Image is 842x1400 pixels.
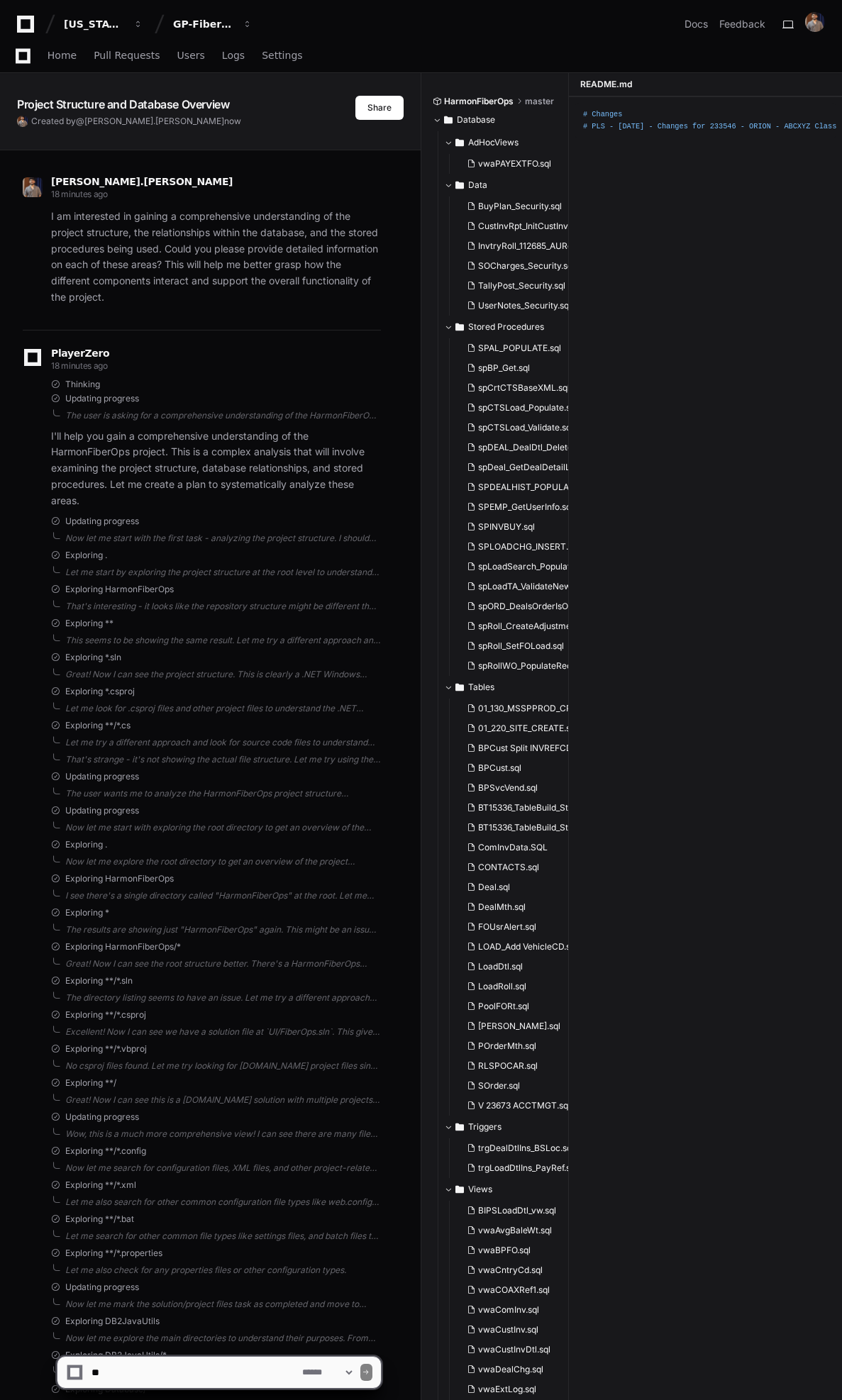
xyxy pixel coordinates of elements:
[478,1021,560,1032] span: [PERSON_NAME].sql
[65,1162,381,1174] div: Now let me search for configuration files, XML files, and other project-related files to get a co...
[355,96,404,120] button: Share
[461,457,573,477] button: spDeal_GetDealDetailLocID.sql
[65,1299,381,1310] div: Now let me mark the solution/project files task as completed and move to identifying the main dir...
[478,1060,538,1072] span: RLSPOCAR.sql
[51,428,381,509] p: I'll help you gain a comprehensive understanding of the HarmonFiberOps project. This is a complex...
[65,1094,381,1106] div: Great! Now I can see this is a [DOMAIN_NAME] solution with multiple projects. Let me now search f...
[797,1353,835,1391] iframe: Open customer support
[444,96,514,107] span: HarmonFiberOps
[461,798,573,818] button: BT15336_TableBuild_Store.sql
[65,393,139,404] span: Updating progress
[461,1240,562,1260] button: vwaBPFO.sql
[444,1116,570,1138] button: Triggers
[65,975,133,987] span: Exploring **/*.sln
[455,1181,464,1198] svg: Directory
[468,1121,502,1133] span: Triggers
[461,596,573,616] button: spORD_DealsOrderIsOn.sql
[461,154,562,174] button: vwaPAYEXTFO.sql
[461,477,573,497] button: SPDEALHIST_POPULATE.sql
[478,842,548,853] span: ComInvData.SQL
[461,656,573,676] button: spRollWO_PopulateRecLocData.sql
[478,260,575,272] span: SOCharges_Security.sql
[478,442,586,453] span: spDEAL_DealDtl_Delete.sql
[65,533,381,544] div: Now let me start with the first task - analyzing the project structure. I should begin by explori...
[65,652,121,663] span: Exploring *.sln
[461,256,573,276] button: SOCharges_Security.sql
[65,822,381,833] div: Now let me start with exploring the root directory to get an overview of the project structure. I...
[461,196,573,216] button: BuyPlan_Security.sql
[433,109,559,131] button: Database
[478,981,526,992] span: LoadRoll.sql
[478,862,539,873] span: CONTACTS.sql
[461,438,573,457] button: spDEAL_DealDtl_Delete.sql
[224,116,241,126] span: now
[262,40,302,72] a: Settings
[461,276,573,296] button: TallyPost_Security.sql
[478,201,562,212] span: BuyPlan_Security.sql
[58,11,149,37] button: [US_STATE] Pacific
[65,1179,136,1191] span: Exploring **/*.xml
[478,1040,536,1052] span: POrderMth.sql
[461,1056,573,1076] button: RLSPOCAR.sql
[478,640,564,652] span: spRoll_SetFOLoad.sql
[65,1282,139,1293] span: Updating progress
[65,1009,146,1021] span: Exploring **/*.csproj
[478,521,535,533] span: SPINVBUY.sql
[461,699,573,718] button: 01_130_MSSPPROD_CREATE.sql
[65,1265,381,1276] div: Let me also check for any properties files or other configuration types.
[51,189,108,199] span: 18 minutes ago
[478,782,538,794] span: BPSvcVend.sql
[461,557,573,577] button: spLoadSearch_Populate.sql
[461,917,573,937] button: FOUsrAlert.sql
[65,1196,381,1208] div: Let me also search for other common configuration file types like web.config, settings files, etc.
[685,17,708,31] a: Docs
[461,1320,562,1340] button: vwaCustInv.sql
[478,343,561,354] span: SPAL_POPULATE.sql
[461,838,573,857] button: ComInvData.SQL
[65,669,381,680] div: Great! Now I can see the project structure. This is clearly a .NET Windows Forms application with...
[461,1300,562,1320] button: vwaComInv.sql
[478,921,536,933] span: FOUsrAlert.sql
[580,79,632,90] span: README.md
[262,51,302,60] span: Settings
[478,660,619,672] span: spRollWO_PopulateRecLocData.sql
[805,12,825,32] img: 176496148
[48,51,77,60] span: Home
[478,382,570,394] span: spCrtCTSBaseXML.sql
[48,40,77,72] a: Home
[478,1324,538,1335] span: vwaCustInv.sql
[468,137,519,148] span: AdHocViews
[478,1162,577,1174] span: trgLoadDtlIns_PayRef.sql
[65,703,381,714] div: Let me look for .csproj files and other project files to understand the .NET structure better.
[478,422,573,433] span: spCTSLoad_Validate.sql
[461,636,573,656] button: spRoll_SetFOLoad.sql
[64,17,125,31] div: [US_STATE] Pacific
[461,957,573,977] button: LoadDtl.sql
[461,937,573,957] button: LOAD_Add VehicleCD.sql
[222,51,245,60] span: Logs
[478,280,565,291] span: TallyPost_Security.sql
[478,822,614,833] span: BT15336_TableBuild_StoreType.sql
[461,1221,562,1240] button: vwaAvgBaleWt.sql
[461,718,573,738] button: 01_220_SITE_CREATE.sql
[51,349,109,357] span: PlayerZero
[461,296,573,316] button: UserNotes_Security.sql
[478,802,595,813] span: BT15336_TableBuild_Store.sql
[65,584,174,595] span: Exploring HarmonFiberOps
[444,111,453,128] svg: Directory
[65,958,381,970] div: Great! Now I can see the root structure better. There's a HarmonFiberOps directory, a .gitignore ...
[461,398,573,418] button: spCTSLoad_Populate.sql
[17,116,28,127] img: 176496148
[478,1265,543,1276] span: vwaCntryCd.sql
[94,40,160,72] a: Pull Requests
[478,601,587,612] span: spORD_DealsOrderIsOn.sql
[461,1158,573,1178] button: trgLoadDtlIns_PayRef.sql
[222,40,245,72] a: Logs
[65,1316,160,1327] span: Exploring DB2JavaUtils
[65,550,107,561] span: Exploring .
[461,338,573,358] button: SPAL_POPULATE.sql
[65,788,381,799] div: The user wants me to analyze the HarmonFiberOps project structure comprehensively. This is a mult...
[455,177,464,194] svg: Directory
[461,418,573,438] button: spCTSLoad_Validate.sql
[65,754,381,765] div: That's strange - it's not showing the actual file structure. Let me try using the task agent to d...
